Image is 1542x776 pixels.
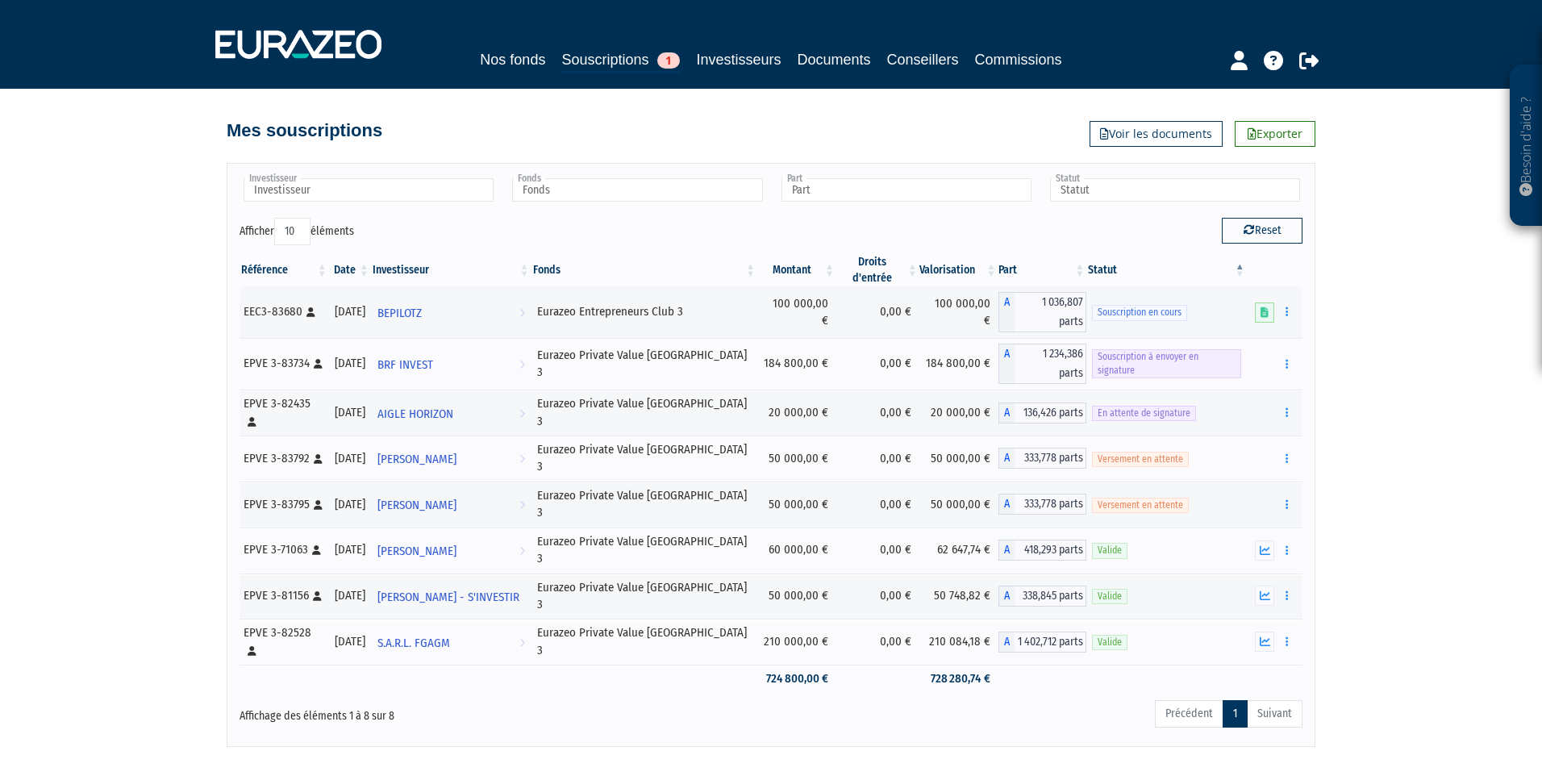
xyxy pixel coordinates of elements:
[335,587,365,604] div: [DATE]
[998,344,1015,384] span: A
[1222,218,1302,244] button: Reset
[998,403,1087,423] div: A - Eurazeo Private Value Europe 3
[377,444,456,474] span: [PERSON_NAME]
[377,536,456,566] span: [PERSON_NAME]
[377,582,519,612] span: [PERSON_NAME] - S'INVESTIR
[919,482,998,528] td: 50 000,00 €
[519,490,525,520] i: Voir l'investisseur
[1092,452,1189,467] span: Versement en attente
[1092,498,1189,513] span: Versement en attente
[561,48,680,73] a: Souscriptions1
[537,487,752,522] div: Eurazeo Private Value [GEOGRAPHIC_DATA] 3
[757,482,836,528] td: 50 000,00 €
[998,494,1087,515] div: A - Eurazeo Private Value Europe 3
[998,403,1015,423] span: A
[371,442,531,474] a: [PERSON_NAME]
[537,303,752,320] div: Eurazeo Entrepreneurs Club 3
[1090,121,1223,147] a: Voir les documents
[537,395,752,430] div: Eurazeo Private Value [GEOGRAPHIC_DATA] 3
[919,528,998,574] td: 62 647,74 €
[919,254,998,286] th: Valorisation: activer pour trier la colonne par ordre croissant
[519,444,525,474] i: Voir l'investisseur
[519,399,525,429] i: Voir l'investisseur
[244,496,323,513] div: EPVE 3-83795
[919,436,998,482] td: 50 000,00 €
[657,52,680,69] span: 1
[757,390,836,436] td: 20 000,00 €
[887,48,959,71] a: Conseillers
[248,417,256,427] i: [Français] Personne physique
[757,338,836,390] td: 184 800,00 €
[919,574,998,620] td: 50 748,82 €
[836,390,919,436] td: 0,00 €
[519,612,525,642] i: Voir l'investisseur
[335,541,365,558] div: [DATE]
[371,397,531,429] a: AIGLE HORIZON
[377,350,433,380] span: BRF INVEST
[1015,632,1087,653] span: 1 402,712 parts
[1235,121,1315,147] a: Exporter
[371,348,531,380] a: BRF INVEST
[998,292,1087,332] div: A - Eurazeo Entrepreneurs Club 3
[240,218,354,245] label: Afficher éléments
[519,298,525,328] i: Voir l'investisseur
[519,536,525,566] i: Voir l'investisseur
[836,286,919,338] td: 0,00 €
[240,699,669,724] div: Affichage des éléments 1 à 8 sur 8
[1092,635,1127,650] span: Valide
[335,496,365,513] div: [DATE]
[998,540,1087,561] div: A - Eurazeo Private Value Europe 3
[537,533,752,568] div: Eurazeo Private Value [GEOGRAPHIC_DATA] 3
[329,254,371,286] th: Date: activer pour trier la colonne par ordre croissant
[371,534,531,566] a: [PERSON_NAME]
[919,286,998,338] td: 100 000,00 €
[1015,448,1087,469] span: 333,778 parts
[1086,254,1247,286] th: Statut : activer pour trier la colonne par ordre d&eacute;croissant
[244,395,323,430] div: EPVE 3-82435
[998,254,1087,286] th: Part: activer pour trier la colonne par ordre croissant
[306,307,315,317] i: [Français] Personne physique
[836,619,919,665] td: 0,00 €
[377,298,422,328] span: BEPILOTZ
[335,404,365,421] div: [DATE]
[537,579,752,614] div: Eurazeo Private Value [GEOGRAPHIC_DATA] 3
[1092,305,1187,320] span: Souscription en cours
[1015,494,1087,515] span: 333,778 parts
[998,494,1015,515] span: A
[757,574,836,620] td: 50 000,00 €
[240,254,329,286] th: Référence : activer pour trier la colonne par ordre croissant
[1092,589,1127,604] span: Valide
[998,448,1087,469] div: A - Eurazeo Private Value Europe 3
[1092,543,1127,558] span: Valide
[1015,403,1087,423] span: 136,426 parts
[757,528,836,574] td: 60 000,00 €
[377,399,453,429] span: AIGLE HORIZON
[998,586,1087,607] div: A - Eurazeo Private Value Europe 3
[757,436,836,482] td: 50 000,00 €
[537,441,752,476] div: Eurazeo Private Value [GEOGRAPHIC_DATA] 3
[998,632,1087,653] div: A - Eurazeo Private Value Europe 3
[377,628,450,658] span: S.A.R.L. FGAGM
[335,355,365,372] div: [DATE]
[531,254,758,286] th: Fonds: activer pour trier la colonne par ordre croissant
[537,347,752,382] div: Eurazeo Private Value [GEOGRAPHIC_DATA] 3
[798,48,871,71] a: Documents
[371,296,531,328] a: BEPILOTZ
[696,48,781,71] a: Investisseurs
[371,488,531,520] a: [PERSON_NAME]
[314,454,323,464] i: [Français] Personne physique
[1517,73,1536,219] p: Besoin d'aide ?
[836,574,919,620] td: 0,00 €
[480,48,545,71] a: Nos fonds
[313,591,322,601] i: [Français] Personne physique
[335,633,365,650] div: [DATE]
[314,359,323,369] i: [Français] Personne physique
[1015,344,1087,384] span: 1 234,386 parts
[1092,406,1196,421] span: En attente de signature
[371,580,531,612] a: [PERSON_NAME] - S'INVESTIR
[975,48,1062,71] a: Commissions
[1015,292,1087,332] span: 1 036,807 parts
[314,500,323,510] i: [Français] Personne physique
[757,665,836,693] td: 724 800,00 €
[377,490,456,520] span: [PERSON_NAME]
